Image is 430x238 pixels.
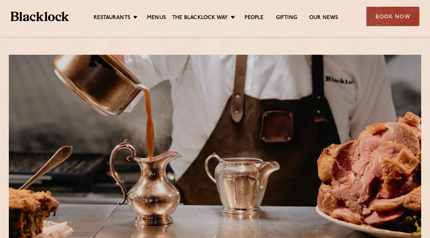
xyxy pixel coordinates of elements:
[172,14,228,22] a: The Blacklock Way
[245,14,264,22] a: People
[147,14,166,22] a: Menus
[309,14,338,22] a: Our News
[11,12,69,22] img: BL_Textured_Logo-footer-cropped.svg
[276,14,297,22] a: Gifting
[366,7,419,26] div: Book Now
[94,14,130,22] a: Restaurants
